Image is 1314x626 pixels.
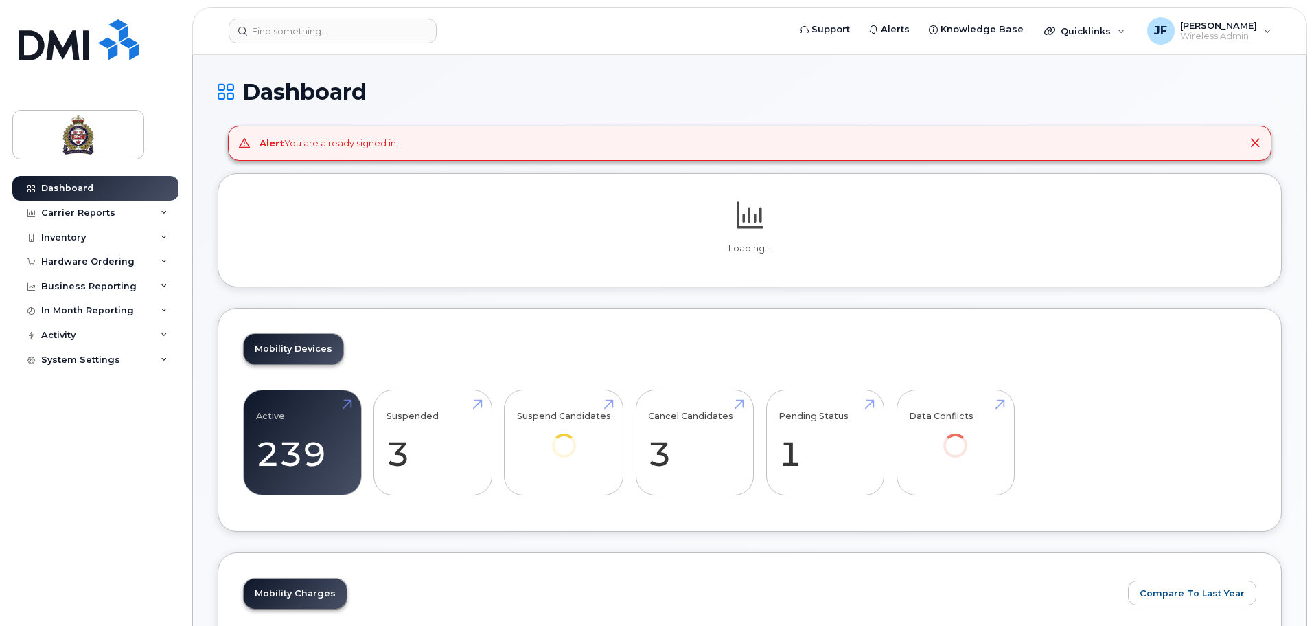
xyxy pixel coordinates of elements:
[256,397,349,488] a: Active 239
[648,397,741,488] a: Cancel Candidates 3
[517,397,611,476] a: Suspend Candidates
[260,137,284,148] strong: Alert
[387,397,479,488] a: Suspended 3
[260,137,398,150] div: You are already signed in.
[779,397,871,488] a: Pending Status 1
[1140,587,1245,600] span: Compare To Last Year
[909,397,1002,476] a: Data Conflicts
[1128,581,1256,605] button: Compare To Last Year
[218,80,1282,104] h1: Dashboard
[244,334,343,364] a: Mobility Devices
[244,579,347,609] a: Mobility Charges
[243,243,1256,255] p: Loading...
